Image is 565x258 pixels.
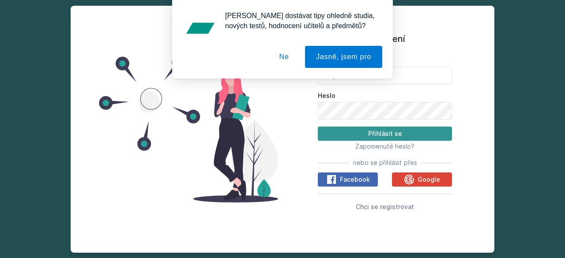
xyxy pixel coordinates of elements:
span: Facebook [340,175,370,184]
div: [PERSON_NAME] dostávat tipy ohledně studia, nových testů, hodnocení učitelů a předmětů? [218,11,382,31]
label: Heslo [318,91,452,100]
button: Facebook [318,172,378,187]
button: Ne [268,46,300,68]
button: Google [392,172,452,187]
button: Chci se registrovat [356,201,414,212]
button: Jasně, jsem pro [305,46,382,68]
span: nebo se přihlásit přes [353,158,417,167]
span: Zapomenuté heslo? [355,142,414,150]
button: Přihlásit se [318,127,452,141]
img: notification icon [183,11,218,46]
span: Chci se registrovat [356,203,414,210]
span: Google [418,175,440,184]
